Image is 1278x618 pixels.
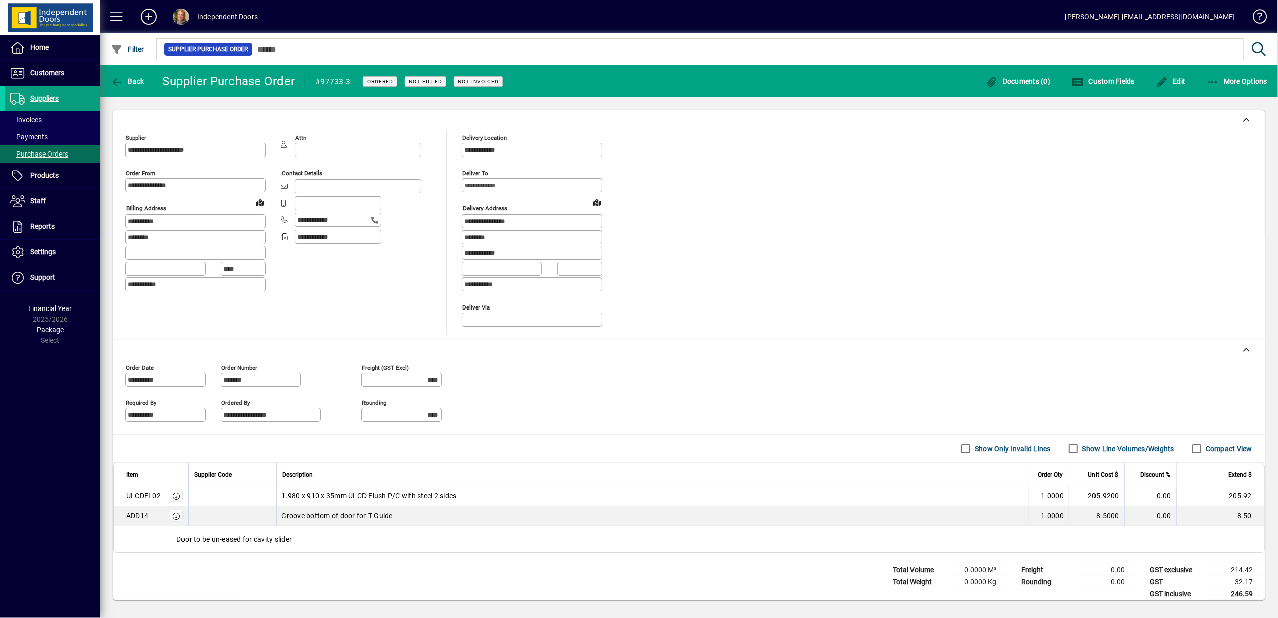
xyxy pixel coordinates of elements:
[30,94,59,102] span: Suppliers
[5,189,100,214] a: Staff
[1065,9,1235,25] div: [PERSON_NAME] [EMAIL_ADDRESS][DOMAIN_NAME]
[10,150,68,158] span: Purchase Orders
[1124,506,1176,526] td: 0.00
[1156,77,1186,85] span: Edit
[1076,576,1137,588] td: 0.00
[5,214,100,239] a: Reports
[315,74,350,90] div: #97733-3
[221,399,250,406] mat-label: Ordered by
[111,77,144,85] span: Back
[195,469,232,480] span: Supplier Code
[126,134,146,141] mat-label: Supplier
[126,511,148,521] div: ADD14
[986,77,1051,85] span: Documents (0)
[5,61,100,86] a: Customers
[252,194,268,210] a: View on map
[367,78,393,85] span: Ordered
[10,116,42,124] span: Invoices
[1016,576,1076,588] td: Rounding
[126,491,161,501] div: ULCDFL02
[37,326,64,334] span: Package
[462,134,507,141] mat-label: Delivery Location
[983,72,1053,90] button: Documents (0)
[30,248,56,256] span: Settings
[362,364,409,371] mat-label: Freight (GST excl)
[1176,486,1264,506] td: 205.92
[948,564,1008,576] td: 0.0000 M³
[29,304,72,313] span: Financial Year
[126,364,154,371] mat-label: Order date
[1204,444,1252,454] label: Compact View
[1069,486,1124,506] td: 205.9200
[126,170,155,177] mat-label: Order from
[133,8,165,26] button: Add
[409,78,442,85] span: Not Filled
[1038,469,1063,480] span: Order Qty
[1228,469,1252,480] span: Extend $
[163,73,295,89] div: Supplier Purchase Order
[1207,77,1268,85] span: More Options
[282,511,393,521] span: Groove bottom of door for T Guide
[111,45,144,53] span: Filter
[1205,564,1265,576] td: 214.42
[100,72,155,90] app-page-header-button: Back
[283,469,313,480] span: Description
[5,265,100,290] a: Support
[1205,588,1265,600] td: 246.59
[1204,72,1270,90] button: More Options
[1124,486,1176,506] td: 0.00
[165,8,197,26] button: Profile
[114,526,1264,552] div: Door to be un-eased for cavity slider
[1245,2,1265,35] a: Knowledge Base
[282,491,457,501] span: 1.980 x 910 x 35mm ULCD Flush P/C with steel 2 sides
[1069,506,1124,526] td: 8.5000
[5,163,100,188] a: Products
[30,197,46,205] span: Staff
[973,444,1051,454] label: Show Only Invalid Lines
[5,240,100,265] a: Settings
[108,40,147,58] button: Filter
[197,9,258,25] div: Independent Doors
[462,303,490,311] mat-label: Deliver via
[30,171,59,179] span: Products
[1029,506,1069,526] td: 1.0000
[1140,469,1170,480] span: Discount %
[1088,469,1118,480] span: Unit Cost $
[1176,506,1264,526] td: 8.50
[295,134,306,141] mat-label: Attn
[30,222,55,230] span: Reports
[948,576,1008,588] td: 0.0000 Kg
[589,194,605,210] a: View on map
[5,128,100,145] a: Payments
[1069,72,1137,90] button: Custom Fields
[1145,576,1205,588] td: GST
[168,44,248,54] span: Supplier Purchase Order
[888,576,948,588] td: Total Weight
[462,170,488,177] mat-label: Deliver To
[1205,576,1265,588] td: 32.17
[888,564,948,576] td: Total Volume
[1145,564,1205,576] td: GST exclusive
[30,69,64,77] span: Customers
[10,133,48,141] span: Payments
[5,111,100,128] a: Invoices
[1071,77,1135,85] span: Custom Fields
[1029,486,1069,506] td: 1.0000
[126,469,138,480] span: Item
[458,78,499,85] span: Not Invoiced
[5,145,100,163] a: Purchase Orders
[5,35,100,60] a: Home
[1145,588,1205,600] td: GST inclusive
[1080,444,1174,454] label: Show Line Volumes/Weights
[221,364,257,371] mat-label: Order number
[1153,72,1188,90] button: Edit
[108,72,147,90] button: Back
[30,273,55,281] span: Support
[126,399,156,406] mat-label: Required by
[1076,564,1137,576] td: 0.00
[362,399,386,406] mat-label: Rounding
[1016,564,1076,576] td: Freight
[30,43,49,51] span: Home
